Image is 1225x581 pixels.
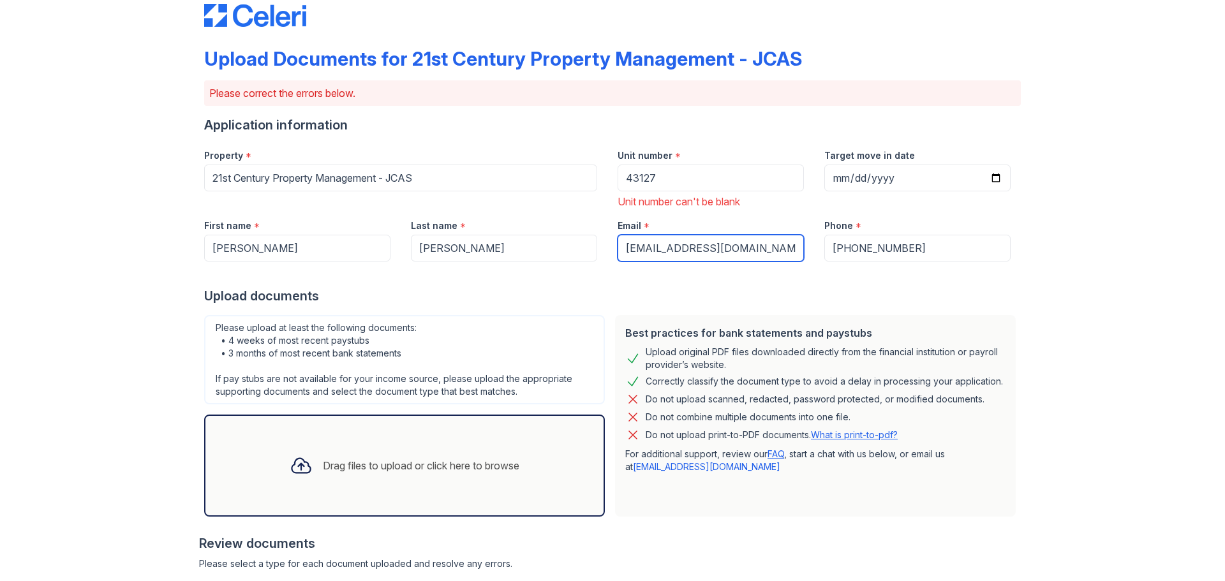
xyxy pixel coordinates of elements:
[646,429,898,441] p: Do not upload print-to-PDF documents.
[768,448,784,459] a: FAQ
[204,219,251,232] label: First name
[633,461,780,472] a: [EMAIL_ADDRESS][DOMAIN_NAME]
[618,219,641,232] label: Email
[204,315,605,404] div: Please upload at least the following documents: • 4 weeks of most recent paystubs • 3 months of m...
[204,116,1021,134] div: Application information
[646,409,850,425] div: Do not combine multiple documents into one file.
[824,219,853,232] label: Phone
[204,4,306,27] img: CE_Logo_Blue-a8612792a0a2168367f1c8372b55b34899dd931a85d93a1a3d3e32e68fde9ad4.png
[209,85,1016,101] p: Please correct the errors below.
[824,149,915,162] label: Target move in date
[646,346,1006,371] div: Upload original PDF files downloaded directly from the financial institution or payroll provider’...
[199,557,1021,570] div: Please select a type for each document uploaded and resolve any errors.
[646,374,1003,389] div: Correctly classify the document type to avoid a delay in processing your application.
[204,149,243,162] label: Property
[199,534,1021,552] div: Review documents
[411,219,457,232] label: Last name
[625,325,1006,341] div: Best practices for bank statements and paystubs
[204,47,802,70] div: Upload Documents for 21st Century Property Management - JCAS
[811,429,898,440] a: What is print-to-pdf?
[618,194,804,209] div: Unit number can't be blank
[204,287,1021,305] div: Upload documents
[646,392,984,407] div: Do not upload scanned, redacted, password protected, or modified documents.
[323,458,519,473] div: Drag files to upload or click here to browse
[625,448,1006,473] p: For additional support, review our , start a chat with us below, or email us at
[618,149,672,162] label: Unit number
